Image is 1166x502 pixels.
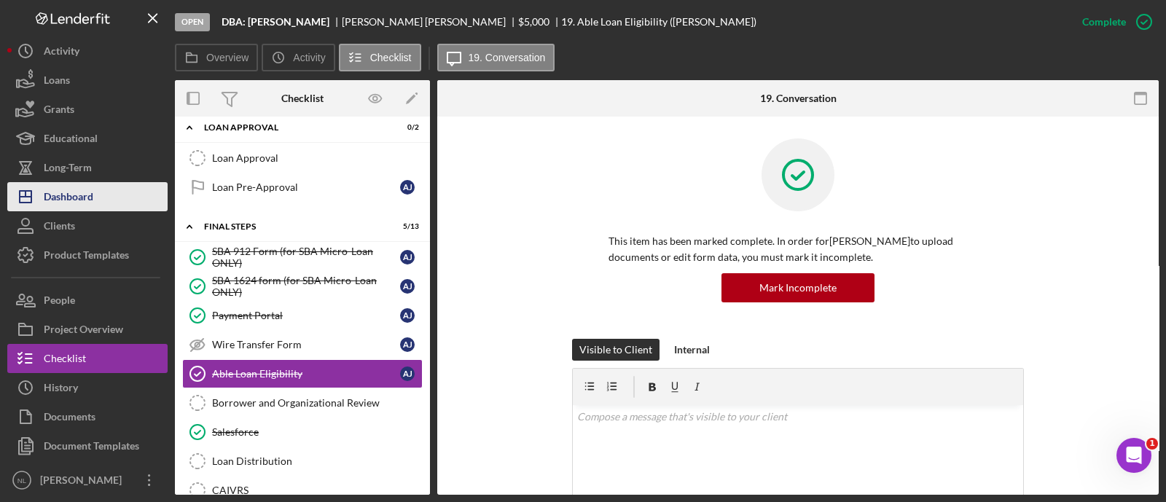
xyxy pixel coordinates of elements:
[44,211,75,244] div: Clients
[7,315,168,344] button: Project Overview
[400,250,415,264] div: A J
[262,44,334,71] button: Activity
[400,366,415,381] div: A J
[182,173,423,202] a: Loan Pre-ApprovalAJ
[212,275,400,298] div: SBA 1624 form (for SBA Micro-Loan ONLY)
[182,243,423,272] a: SBA 912 Form (for SBA Micro-Loan ONLY)AJ
[400,337,415,352] div: A J
[721,273,874,302] button: Mark Incomplete
[182,388,423,417] a: Borrower and Organizational Review
[674,339,710,361] div: Internal
[7,344,168,373] button: Checklist
[44,240,129,273] div: Product Templates
[44,124,98,157] div: Educational
[204,222,383,231] div: Final Steps
[182,359,423,388] a: Able Loan EligibilityAJ
[1082,7,1126,36] div: Complete
[400,279,415,294] div: A J
[44,153,92,186] div: Long-Term
[7,373,168,402] button: History
[206,52,249,63] label: Overview
[759,273,837,302] div: Mark Incomplete
[281,93,324,104] div: Checklist
[182,330,423,359] a: Wire Transfer FormAJ
[212,181,400,193] div: Loan Pre-Approval
[182,417,423,447] a: Salesforce
[44,66,70,98] div: Loans
[579,339,652,361] div: Visible to Client
[339,44,421,71] button: Checklist
[175,44,258,71] button: Overview
[44,182,93,215] div: Dashboard
[7,402,168,431] button: Documents
[175,13,210,31] div: Open
[518,15,549,28] span: $5,000
[212,246,400,269] div: SBA 912 Form (for SBA Micro-Loan ONLY)
[212,397,422,409] div: Borrower and Organizational Review
[469,52,546,63] label: 19. Conversation
[7,182,168,211] button: Dashboard
[44,315,123,348] div: Project Overview
[44,286,75,318] div: People
[212,426,422,438] div: Salesforce
[44,402,95,435] div: Documents
[1068,7,1159,36] button: Complete
[7,36,168,66] button: Activity
[7,153,168,182] button: Long-Term
[572,339,660,361] button: Visible to Client
[1116,438,1151,473] iframe: Intercom live chat
[437,44,555,71] button: 19. Conversation
[44,36,79,69] div: Activity
[44,373,78,406] div: History
[222,16,329,28] b: DBA: [PERSON_NAME]
[204,123,383,132] div: Loan Approval
[17,476,27,485] text: NL
[212,455,422,467] div: Loan Distribution
[44,344,86,377] div: Checklist
[212,485,422,496] div: CAIVRS
[212,152,422,164] div: Loan Approval
[182,144,423,173] a: Loan Approval
[609,233,987,266] p: This item has been marked complete. In order for [PERSON_NAME] to upload documents or edit form d...
[400,308,415,323] div: A J
[667,339,717,361] button: Internal
[760,93,837,104] div: 19. Conversation
[212,310,400,321] div: Payment Portal
[393,222,419,231] div: 5 / 13
[182,272,423,301] a: SBA 1624 form (for SBA Micro-Loan ONLY)AJ
[7,211,168,240] button: Clients
[293,52,325,63] label: Activity
[182,301,423,330] a: Payment PortalAJ
[342,16,518,28] div: [PERSON_NAME] [PERSON_NAME]
[182,447,423,476] a: Loan Distribution
[7,95,168,124] button: Grants
[212,339,400,350] div: Wire Transfer Form
[7,240,168,270] button: Product Templates
[400,180,415,195] div: A J
[7,124,168,153] button: Educational
[7,431,168,460] button: Document Templates
[370,52,412,63] label: Checklist
[1146,438,1158,450] span: 1
[7,66,168,95] button: Loans
[561,16,756,28] div: 19. Able Loan Eligibility ([PERSON_NAME])
[36,466,131,498] div: [PERSON_NAME]
[44,431,139,464] div: Document Templates
[7,286,168,315] button: People
[212,368,400,380] div: Able Loan Eligibility
[393,123,419,132] div: 0 / 2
